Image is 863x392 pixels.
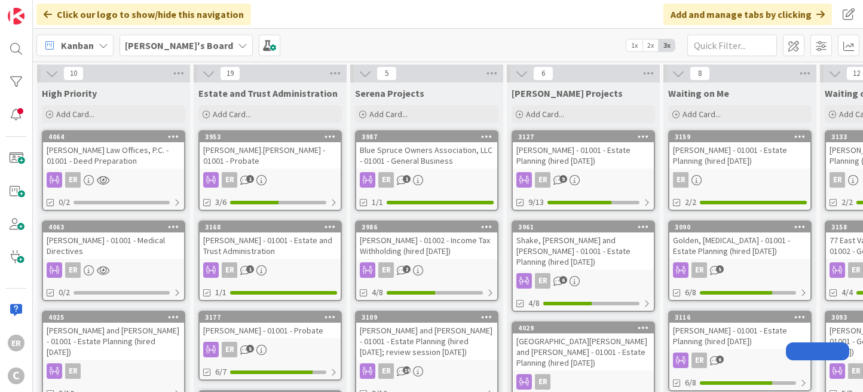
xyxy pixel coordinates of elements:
span: Add Card... [56,109,94,120]
span: 3x [659,39,675,51]
div: ER [691,262,707,278]
div: 3177[PERSON_NAME] - 01001 - Probate [200,312,341,338]
span: 2x [642,39,659,51]
span: Estate and Trust Administration [198,87,338,99]
span: High Priority [42,87,97,99]
div: 3961 [518,223,654,231]
div: ER [513,172,654,188]
div: C [8,367,25,384]
div: ER [669,172,810,188]
span: 2 [403,265,411,273]
div: ER [669,353,810,368]
span: 6 [559,276,567,284]
span: 8 [690,66,710,81]
a: 3127[PERSON_NAME] - 01001 - Estate Planning (hired [DATE])ER9/13 [512,130,655,211]
div: 3159 [675,133,810,141]
div: [PERSON_NAME] - 01001 - Medical Directives [43,232,184,259]
span: Serena Projects [355,87,424,99]
div: ER [513,273,654,289]
div: 4064[PERSON_NAME] Law Offices, P.C. - 01001 - Deed Preparation [43,131,184,169]
span: 2/2 [685,196,696,209]
div: 3987 [356,131,497,142]
div: [PERSON_NAME] and [PERSON_NAME] - 01001 - Estate Planning (hired [DATE]) [43,323,184,360]
span: 1 [246,175,254,183]
div: 4025 [48,313,184,321]
span: 4/8 [372,286,383,299]
div: [PERSON_NAME] - 01001 - Estate Planning (hired [DATE]) [669,142,810,169]
span: Add Card... [526,109,564,120]
span: Add Card... [683,109,721,120]
div: ER [513,374,654,390]
div: 4064 [43,131,184,142]
div: [PERSON_NAME] - 01001 - Probate [200,323,341,338]
div: [PERSON_NAME] - 01001 - Estate Planning (hired [DATE]) [669,323,810,349]
span: 1/1 [372,196,383,209]
span: 4/4 [841,286,853,299]
div: [PERSON_NAME] - 01001 - Estate and Trust Administration [200,232,341,259]
span: Ryan Projects [512,87,623,99]
span: Add Card... [213,109,251,120]
div: ER [378,172,394,188]
a: 4064[PERSON_NAME] Law Offices, P.C. - 01001 - Deed PreparationER0/2 [42,130,185,211]
span: 6 [716,356,724,363]
div: 3159[PERSON_NAME] - 01001 - Estate Planning (hired [DATE]) [669,131,810,169]
span: 9 [559,175,567,183]
span: 6 [533,66,553,81]
div: ER [222,172,237,188]
div: ER [222,342,237,357]
a: 3168[PERSON_NAME] - 01001 - Estate and Trust AdministrationER1/1 [198,220,342,301]
div: 4029 [518,324,654,332]
div: 3109[PERSON_NAME] and [PERSON_NAME] - 01001 - Estate Planning (hired [DATE]; review session [DATE]) [356,312,497,360]
span: 2/2 [841,196,853,209]
div: 3127 [518,133,654,141]
span: 19 [403,366,411,374]
span: 5 [246,345,254,353]
div: ER [65,172,81,188]
div: 3127 [513,131,654,142]
span: 1/1 [215,286,227,299]
div: 3986 [356,222,497,232]
div: 3168[PERSON_NAME] - 01001 - Estate and Trust Administration [200,222,341,259]
a: 3159[PERSON_NAME] - 01001 - Estate Planning (hired [DATE])ER2/2 [668,130,812,211]
span: Add Card... [369,109,408,120]
div: 3090Golden, [MEDICAL_DATA] - 01001 - Estate Planning (hired [DATE]) [669,222,810,259]
span: 6/8 [685,286,696,299]
div: Shake, [PERSON_NAME] and [PERSON_NAME] - 01001 - Estate Planning (hired [DATE]) [513,232,654,269]
div: 3177 [205,313,341,321]
div: 3168 [200,222,341,232]
div: ER [378,363,394,379]
span: 5 [716,265,724,273]
div: [GEOGRAPHIC_DATA][PERSON_NAME] and [PERSON_NAME] - 01001 - Estate Planning (hired [DATE]) [513,333,654,370]
div: [PERSON_NAME] Law Offices, P.C. - 01001 - Deed Preparation [43,142,184,169]
div: ER [222,262,237,278]
div: ER [535,172,550,188]
div: 3953 [200,131,341,142]
div: ER [43,172,184,188]
span: 9/13 [528,196,544,209]
div: 4064 [48,133,184,141]
span: 6/8 [685,376,696,389]
div: Add and manage tabs by clicking [663,4,832,25]
div: 3109 [356,312,497,323]
a: 3953[PERSON_NAME].[PERSON_NAME] - 01001 - ProbateER3/6 [198,130,342,211]
a: 3116[PERSON_NAME] - 01001 - Estate Planning (hired [DATE])ER6/8 [668,311,812,391]
input: Quick Filter... [687,35,777,56]
span: 0/2 [59,286,70,299]
div: ER [8,335,25,351]
div: 3090 [675,223,810,231]
div: 3116 [669,312,810,323]
div: 3116 [675,313,810,321]
div: ER [830,172,845,188]
b: [PERSON_NAME]'s Board [125,39,233,51]
div: [PERSON_NAME] - 01001 - Estate Planning (hired [DATE]) [513,142,654,169]
div: 4063[PERSON_NAME] - 01001 - Medical Directives [43,222,184,259]
div: 3177 [200,312,341,323]
div: Golden, [MEDICAL_DATA] - 01001 - Estate Planning (hired [DATE]) [669,232,810,259]
span: 1 [403,175,411,183]
div: 4029[GEOGRAPHIC_DATA][PERSON_NAME] and [PERSON_NAME] - 01001 - Estate Planning (hired [DATE]) [513,323,654,370]
div: 3986 [362,223,497,231]
a: 3987Blue Spruce Owners Association, LLC - 01001 - General BusinessER1/1 [355,130,498,211]
div: ER [65,262,81,278]
div: 3127[PERSON_NAME] - 01001 - Estate Planning (hired [DATE]) [513,131,654,169]
div: 3090 [669,222,810,232]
